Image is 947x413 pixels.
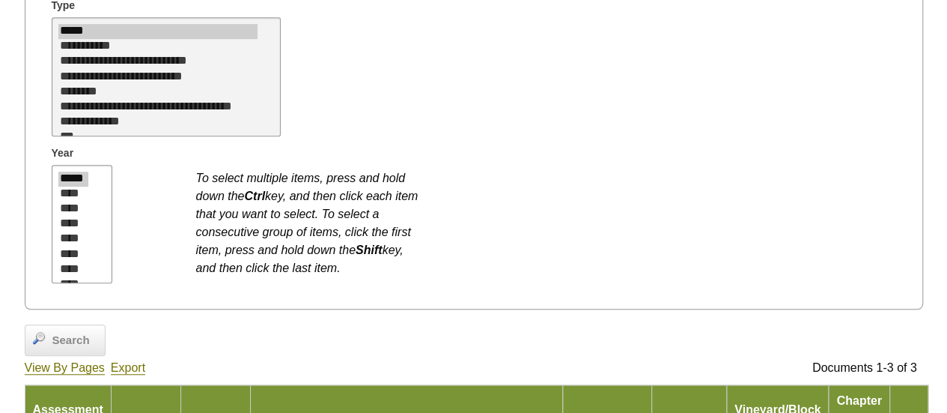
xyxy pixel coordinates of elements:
[196,162,421,277] div: To select multiple items, press and hold down the key, and then click each item that you want to ...
[45,332,97,349] span: Search
[25,325,106,356] a: Search
[356,244,383,256] b: Shift
[812,361,917,374] span: Documents 1-3 of 3
[25,361,105,375] a: View By Pages
[33,332,45,344] img: magnifier.png
[111,361,145,375] a: Export
[244,190,265,202] b: Ctrl
[52,145,74,161] span: Year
